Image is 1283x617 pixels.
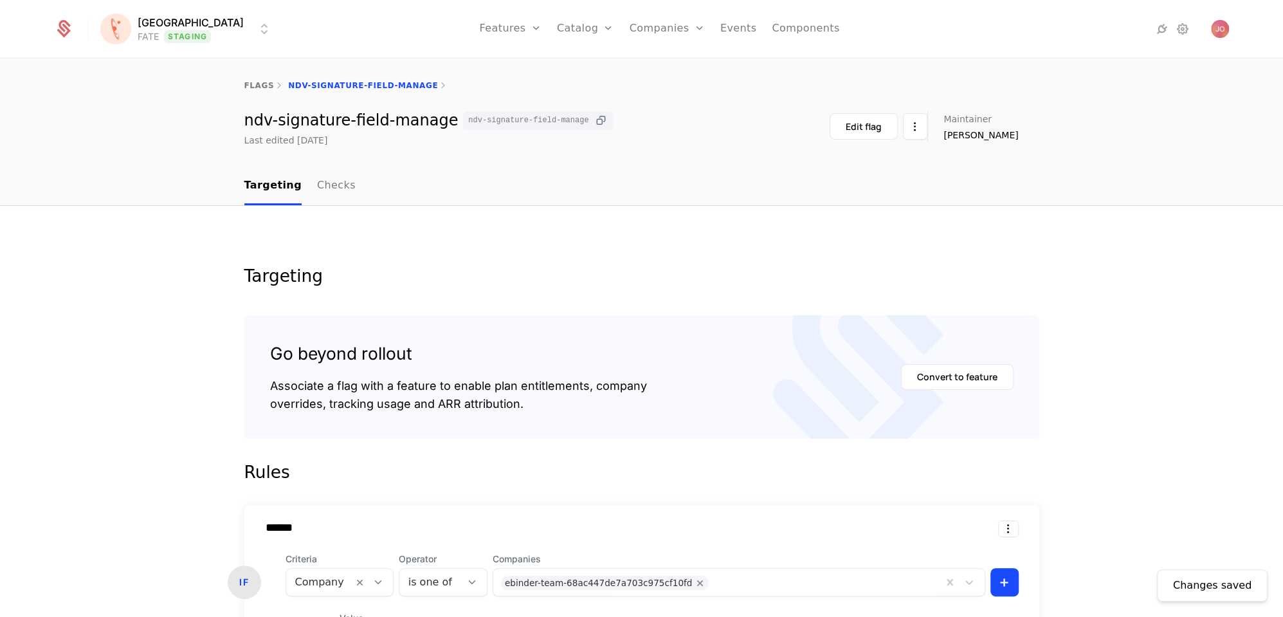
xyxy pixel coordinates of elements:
span: ndv-signature-field-manage [468,116,588,124]
button: Open user button [1211,20,1229,38]
a: Settings [1175,21,1190,37]
a: Integrations [1154,21,1170,37]
button: + [990,568,1019,596]
span: Criteria [286,553,394,566]
a: Checks [317,167,356,205]
div: Remove ebinder-team-68ac447de7a703c975cf10fd [692,576,709,590]
div: ndv-signature-field-manage [244,111,613,130]
button: Convert to feature [901,364,1014,390]
div: Rules [244,459,1039,485]
div: Edit flag [846,120,882,133]
span: Maintainer [943,115,992,124]
ul: Choose Sub Page [244,167,356,205]
div: Associate a flag with a feature to enable plan entitlements, company overrides, tracking usage an... [270,377,647,413]
button: Edit flag [830,113,898,140]
span: Staging [164,30,211,43]
span: Companies [493,553,985,566]
span: Operator [399,553,487,566]
div: Last edited [DATE] [244,134,328,147]
div: ebinder-team-68ac447de7a703c975cf10fd [505,576,693,590]
img: Florence [100,14,131,44]
div: Targeting [244,268,1039,284]
button: Select environment [104,15,272,43]
div: FATE [138,30,159,43]
span: [GEOGRAPHIC_DATA] [138,15,244,30]
img: Jelena Obradovic [1211,20,1229,38]
div: Changes saved [1173,578,1251,593]
span: [PERSON_NAME] [943,129,1018,142]
div: Go beyond rollout [270,341,647,367]
nav: Main [244,167,1039,205]
a: Targeting [244,167,302,205]
button: Select action [903,113,927,140]
button: Select action [998,520,1019,537]
div: IF [228,566,261,599]
a: flags [244,81,275,90]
